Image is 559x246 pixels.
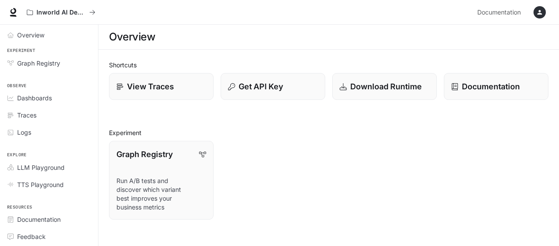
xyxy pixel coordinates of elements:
[109,60,548,70] h2: Shortcuts
[4,90,94,106] a: Dashboards
[4,27,94,43] a: Overview
[127,81,174,92] p: View Traces
[17,59,60,68] span: Graph Registry
[4,107,94,123] a: Traces
[4,212,94,227] a: Documentation
[17,180,64,189] span: TTS Playground
[17,128,31,137] span: Logs
[109,141,214,220] a: Graph RegistryRun A/B tests and discover which variant best improves your business metrics
[474,4,527,21] a: Documentation
[116,176,206,212] p: Run A/B tests and discover which variant best improves your business metrics
[17,110,36,120] span: Traces
[116,148,173,160] p: Graph Registry
[109,28,155,46] h1: Overview
[109,73,214,100] a: View Traces
[23,4,99,21] button: All workspaces
[444,73,548,100] a: Documentation
[4,55,94,71] a: Graph Registry
[221,73,325,100] button: Get API Key
[239,81,283,92] p: Get API Key
[477,7,521,18] span: Documentation
[350,81,422,92] p: Download Runtime
[17,93,52,103] span: Dashboards
[17,232,46,241] span: Feedback
[4,125,94,140] a: Logs
[17,30,44,40] span: Overview
[4,160,94,175] a: LLM Playground
[4,229,94,244] a: Feedback
[462,81,520,92] p: Documentation
[17,215,61,224] span: Documentation
[4,177,94,192] a: TTS Playground
[332,73,437,100] a: Download Runtime
[17,163,65,172] span: LLM Playground
[109,128,548,137] h2: Experiment
[36,9,86,16] p: Inworld AI Demos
